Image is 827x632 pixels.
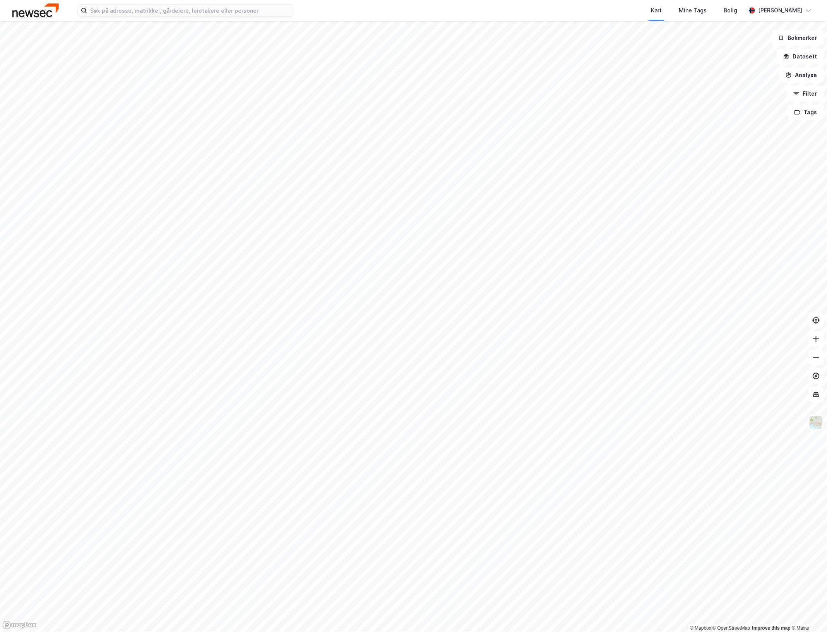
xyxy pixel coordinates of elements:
input: Søk på adresse, matrikkel, gårdeiere, leietakere eller personer [87,5,294,16]
div: Bolig [724,6,737,15]
img: Z [809,415,824,430]
button: Filter [787,86,824,101]
a: OpenStreetMap [713,625,750,631]
div: Kart [651,6,662,15]
a: Mapbox homepage [2,621,36,630]
div: Kontrollprogram for chat [788,595,827,632]
img: newsec-logo.f6e21ccffca1b3a03d2d.png [12,3,59,17]
div: [PERSON_NAME] [758,6,802,15]
a: Mapbox [690,625,711,631]
button: Datasett [777,49,824,64]
button: Bokmerker [772,30,824,46]
a: Improve this map [752,625,791,631]
iframe: Chat Widget [788,595,827,632]
button: Tags [788,105,824,120]
button: Analyse [779,67,824,83]
div: Mine Tags [679,6,707,15]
